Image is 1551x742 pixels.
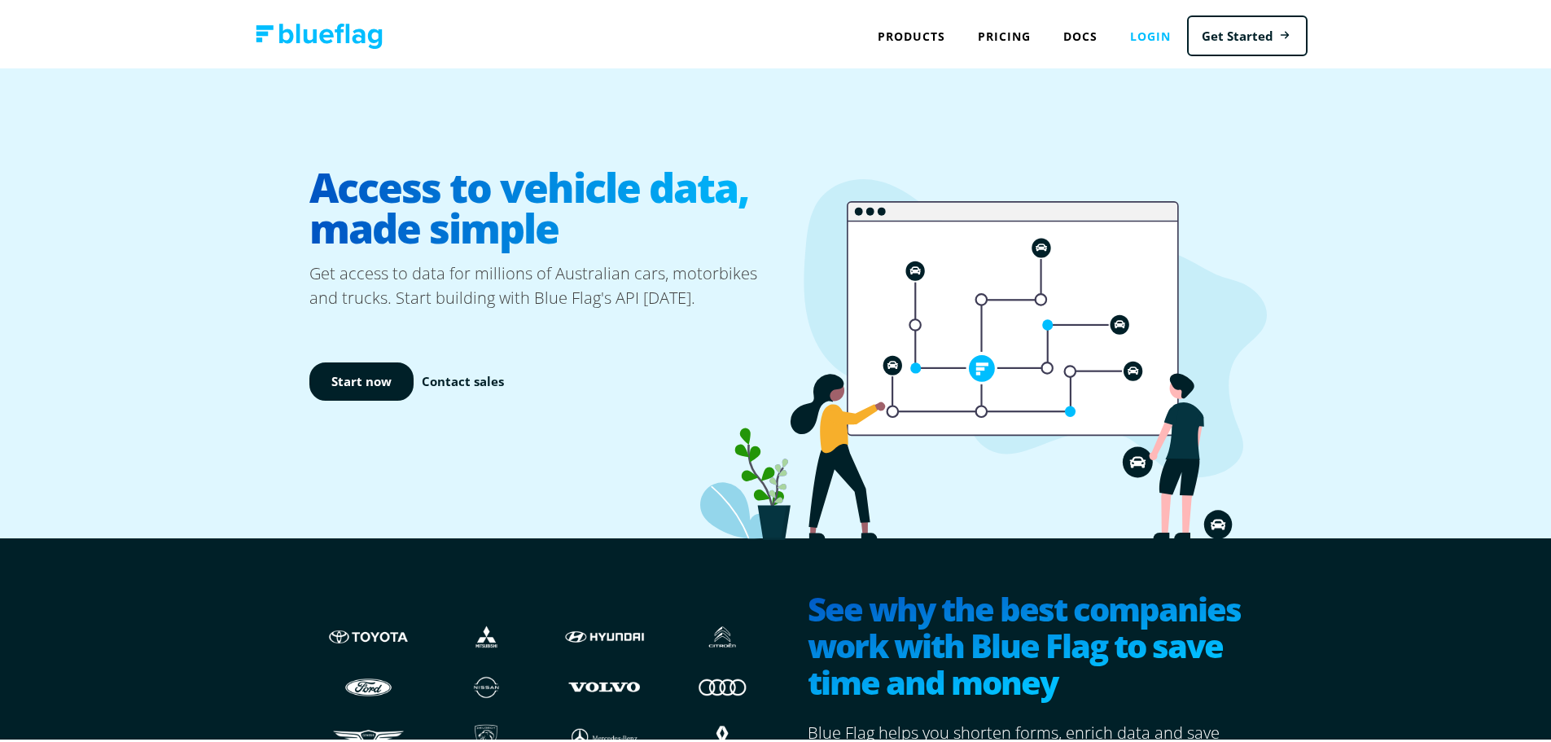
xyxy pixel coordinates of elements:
a: Get Started [1187,12,1308,54]
a: Pricing [962,16,1047,50]
img: Toyota logo [326,618,411,649]
img: Mistubishi logo [444,618,529,649]
div: Products [861,16,962,50]
img: Hyundai logo [562,618,647,649]
p: Get access to data for millions of Australian cars, motorbikes and trucks. Start building with Bl... [309,258,782,307]
a: Contact sales [422,369,504,388]
img: Audi logo [680,668,765,699]
a: Start now [309,359,414,397]
img: Blue Flag logo [256,20,383,46]
img: Volvo logo [562,668,647,699]
img: Ford logo [326,668,411,699]
h1: Access to vehicle data, made simple [309,151,782,258]
a: Login to Blue Flag application [1114,16,1187,50]
h2: See why the best companies work with Blue Flag to save time and money [808,587,1254,701]
a: Docs [1047,16,1114,50]
img: Nissan logo [444,668,529,699]
img: Citroen logo [680,618,765,649]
